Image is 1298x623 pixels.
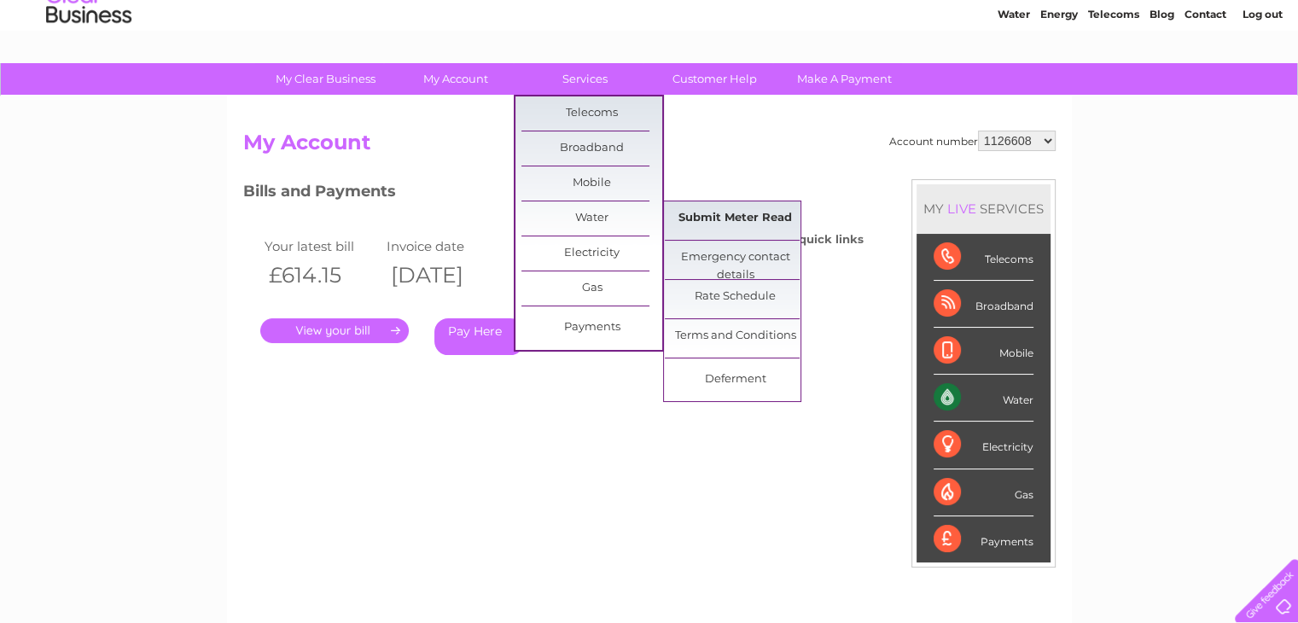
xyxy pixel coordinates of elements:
a: Broadband [521,131,662,166]
div: Account number [889,131,1056,151]
a: Terms and Conditions [665,319,806,353]
a: . [260,318,409,343]
a: Emergency contact details [665,241,806,275]
h2: My Account [243,131,1056,163]
a: Customer Help [644,63,785,95]
a: Electricity [521,236,662,271]
th: £614.15 [260,258,383,293]
a: Telecoms [521,96,662,131]
div: Telecoms [934,234,1033,281]
a: Services [515,63,655,95]
div: LIVE [944,201,980,217]
th: [DATE] [382,258,505,293]
a: My Clear Business [255,63,396,95]
a: Water [998,73,1030,85]
img: logo.png [45,44,132,96]
a: Submit Meter Read [665,201,806,236]
td: Your latest bill [260,235,383,258]
div: Clear Business is a trading name of Verastar Limited (registered in [GEOGRAPHIC_DATA] No. 3667643... [247,9,1053,83]
h3: Bills and Payments [243,179,864,209]
a: Water [521,201,662,236]
a: My Account [385,63,526,95]
a: Gas [521,271,662,306]
a: Contact [1184,73,1226,85]
a: Make A Payment [774,63,915,95]
a: 0333 014 3131 [976,9,1094,30]
a: Log out [1242,73,1282,85]
a: Rate Schedule [665,280,806,314]
a: Pay Here [434,318,524,355]
div: Water [934,375,1033,422]
a: Mobile [521,166,662,201]
div: Broadband [934,281,1033,328]
div: Electricity [934,422,1033,469]
a: Telecoms [1088,73,1139,85]
div: Payments [934,516,1033,562]
div: MY SERVICES [917,184,1051,233]
div: Mobile [934,328,1033,375]
a: Deferment [665,363,806,397]
div: Gas [934,469,1033,516]
a: Blog [1150,73,1174,85]
td: Invoice date [382,235,505,258]
a: Energy [1040,73,1078,85]
a: Payments [521,311,662,345]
